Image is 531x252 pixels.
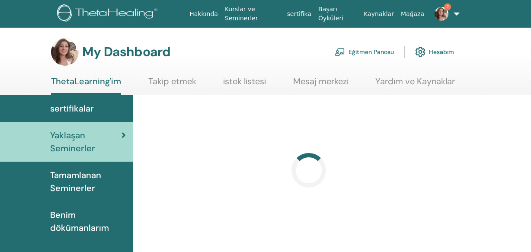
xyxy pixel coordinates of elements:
a: Eğitmen Panosu [335,42,394,61]
a: Kurslar ve Seminerler [221,1,284,26]
a: Başarı Öyküleri [315,1,360,26]
span: Benim dökümanlarım [50,208,126,234]
a: sertifika [284,6,315,22]
a: Mağaza [397,6,428,22]
img: chalkboard-teacher.svg [335,48,345,56]
img: cog.svg [415,45,425,59]
a: Takip etmek [148,76,196,93]
span: Yaklaşan Seminerler [50,129,122,155]
a: ThetaLearning'im [51,76,121,95]
a: Hesabım [415,42,454,61]
a: Hakkında [186,6,221,22]
a: istek listesi [223,76,266,93]
span: Tamamlanan Seminerler [50,169,126,195]
img: default.jpg [51,38,79,66]
a: Kaynaklar [360,6,397,22]
img: logo.png [57,4,160,24]
span: 2 [444,3,451,10]
h3: My Dashboard [82,44,170,60]
img: default.jpg [435,7,448,21]
a: Yardım ve Kaynaklar [375,76,455,93]
a: Mesaj merkezi [293,76,349,93]
span: sertifikalar [50,102,94,115]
